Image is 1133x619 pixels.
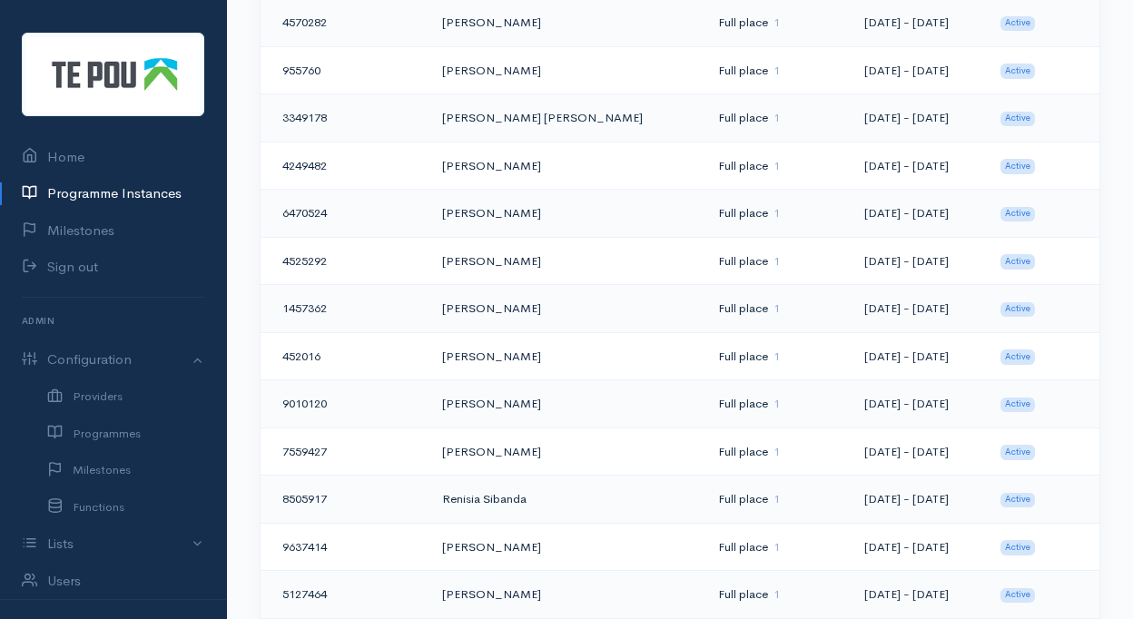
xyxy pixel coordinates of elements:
span: Active [1000,349,1035,364]
h6: Admin [22,309,204,333]
td: [PERSON_NAME] [428,427,704,476]
span: 1 [773,158,780,173]
td: [DATE] - [DATE] [850,94,986,142]
td: Full place [704,427,850,476]
td: 5127464 [261,571,428,619]
td: [PERSON_NAME] [428,380,704,428]
span: 1 [773,586,780,602]
span: 1 [773,205,780,221]
span: 1 [773,253,780,269]
td: Full place [704,46,850,94]
span: 1 [773,396,780,411]
td: [DATE] - [DATE] [850,332,986,380]
td: 8505917 [261,476,428,524]
span: Active [1000,302,1035,317]
td: Full place [704,190,850,238]
td: [DATE] - [DATE] [850,46,986,94]
td: [DATE] - [DATE] [850,237,986,285]
span: Active [1000,159,1035,173]
td: [PERSON_NAME] [428,46,704,94]
span: Active [1000,540,1035,555]
span: Active [1000,64,1035,78]
span: Active [1000,112,1035,126]
td: Full place [704,237,850,285]
td: [PERSON_NAME] [428,571,704,619]
td: Full place [704,523,850,571]
td: [PERSON_NAME] [428,190,704,238]
span: 1 [773,63,780,78]
td: [PERSON_NAME] [428,523,704,571]
td: Full place [704,332,850,380]
td: 955760 [261,46,428,94]
td: 4525292 [261,237,428,285]
span: 1 [773,349,780,364]
td: 452016 [261,332,428,380]
td: Renisia Sibanda [428,476,704,524]
span: 1 [773,110,780,125]
td: [PERSON_NAME] [428,237,704,285]
td: [DATE] - [DATE] [850,427,986,476]
td: [PERSON_NAME] [428,285,704,333]
td: 4249482 [261,142,428,190]
td: 1457362 [261,285,428,333]
td: [DATE] - [DATE] [850,476,986,524]
span: 1 [773,15,780,30]
td: 3349178 [261,94,428,142]
img: Te Pou [22,33,204,116]
td: Full place [704,571,850,619]
td: Full place [704,476,850,524]
span: Active [1000,398,1035,412]
span: 1 [773,444,780,459]
span: Active [1000,207,1035,221]
td: [PERSON_NAME] [PERSON_NAME] [428,94,704,142]
td: [DATE] - [DATE] [850,380,986,428]
span: Active [1000,254,1035,269]
td: Full place [704,380,850,428]
td: [DATE] - [DATE] [850,523,986,571]
td: Full place [704,142,850,190]
td: [DATE] - [DATE] [850,190,986,238]
td: [PERSON_NAME] [428,332,704,380]
td: 6470524 [261,190,428,238]
td: [DATE] - [DATE] [850,285,986,333]
td: Full place [704,94,850,142]
span: Active [1000,16,1035,31]
td: [DATE] - [DATE] [850,142,986,190]
td: [DATE] - [DATE] [850,571,986,619]
td: 9637414 [261,523,428,571]
td: Full place [704,285,850,333]
td: 7559427 [261,427,428,476]
span: Active [1000,493,1035,507]
span: Active [1000,588,1035,603]
span: 1 [773,539,780,555]
td: 9010120 [261,380,428,428]
span: Active [1000,445,1035,459]
td: [PERSON_NAME] [428,142,704,190]
span: 1 [773,491,780,506]
span: 1 [773,300,780,316]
